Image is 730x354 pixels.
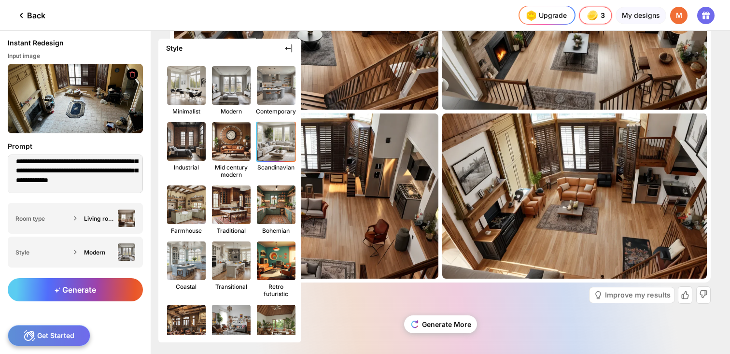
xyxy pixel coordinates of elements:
[8,39,64,47] div: Instant Redesign
[15,10,45,21] div: Back
[8,52,143,60] div: Input image
[166,43,182,54] div: Style
[256,227,296,234] div: Bohemian
[8,141,143,152] div: Prompt
[211,164,251,178] div: Mid century modern
[166,108,206,115] div: Minimalist
[15,215,70,222] div: Room type
[256,164,296,171] div: Scandinavian
[166,227,206,234] div: Farmhouse
[523,8,567,23] div: Upgrade
[404,315,477,333] div: Generate More
[15,249,70,256] div: Style
[211,108,251,115] div: Modern
[523,8,539,23] img: upgrade-nav-btn-icon.gif
[84,215,114,222] div: Living room
[670,7,688,24] div: M
[616,7,666,24] div: My designs
[256,283,296,297] div: Retro futuristic
[256,108,296,115] div: Contemporary
[84,249,114,256] div: Modern
[605,292,671,298] div: Improve my results
[8,325,90,346] div: Get Started
[166,283,206,290] div: Coastal
[601,12,606,19] span: 3
[211,283,251,290] div: Transitional
[166,164,206,171] div: Industrial
[55,285,96,295] span: Generate
[211,227,251,234] div: Traditional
